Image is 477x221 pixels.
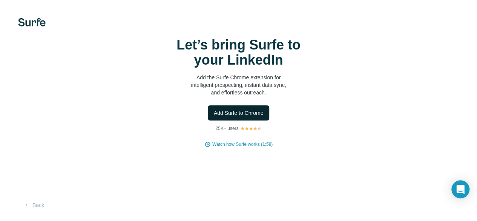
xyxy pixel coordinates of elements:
div: Open Intercom Messenger [451,180,469,198]
span: Add Surfe to Chrome [214,109,264,117]
button: Back [18,198,49,212]
h1: Let’s bring Surfe to your LinkedIn [163,37,314,68]
p: 25K+ users [215,125,238,132]
img: Rating Stars [240,126,262,131]
button: Add Surfe to Chrome [208,105,270,121]
img: Surfe's logo [18,18,46,26]
button: Watch how Surfe works (1:58) [212,141,273,148]
p: Add the Surfe Chrome extension for intelligent prospecting, instant data sync, and effortless out... [163,74,314,96]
